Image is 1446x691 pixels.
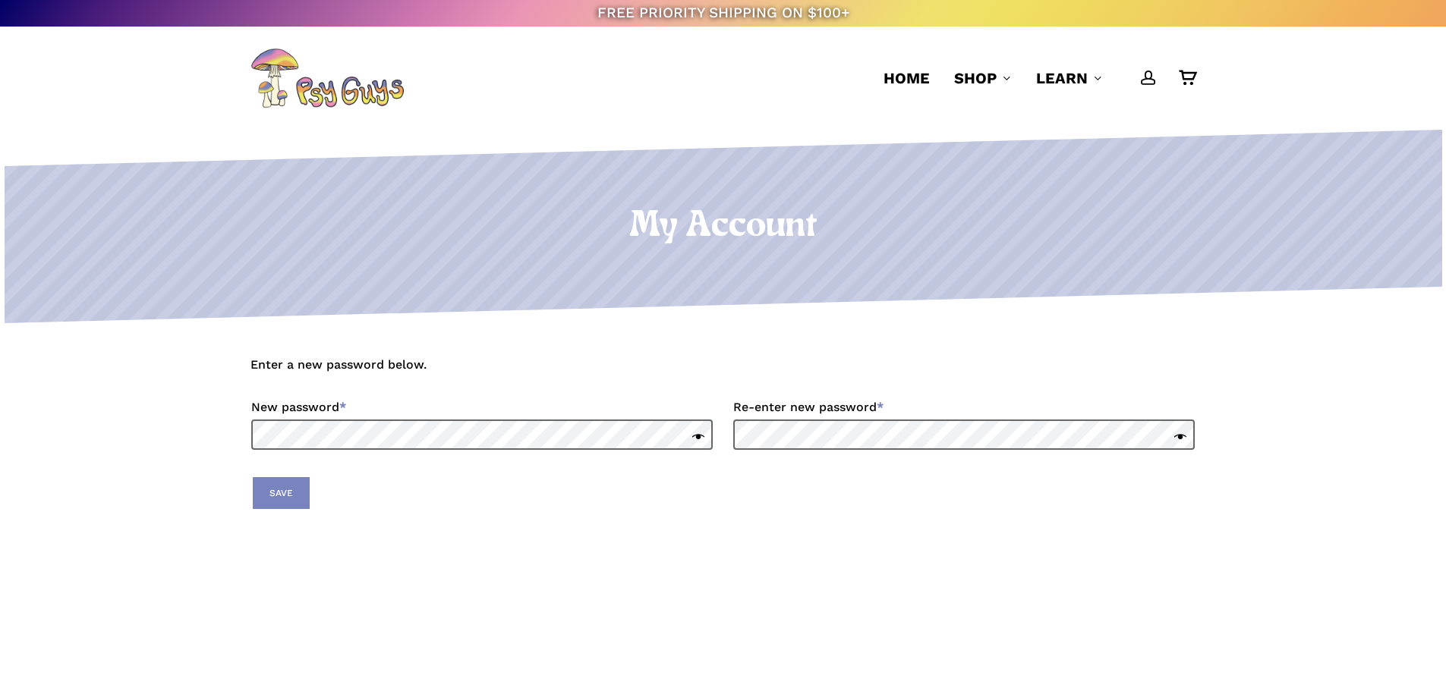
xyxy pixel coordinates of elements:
p: Enter a new password below. [250,354,1196,394]
a: Shop [954,68,1012,89]
label: New password [251,395,713,419]
img: PsyGuys [250,48,404,108]
label: Re-enter new password [733,395,1195,419]
span: Shop [954,69,997,87]
a: Home [884,68,930,89]
span: Learn [1036,69,1088,87]
button: Save [253,477,310,509]
span: Home [884,69,930,87]
a: Learn [1036,68,1103,89]
nav: Main Menu [871,27,1196,130]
